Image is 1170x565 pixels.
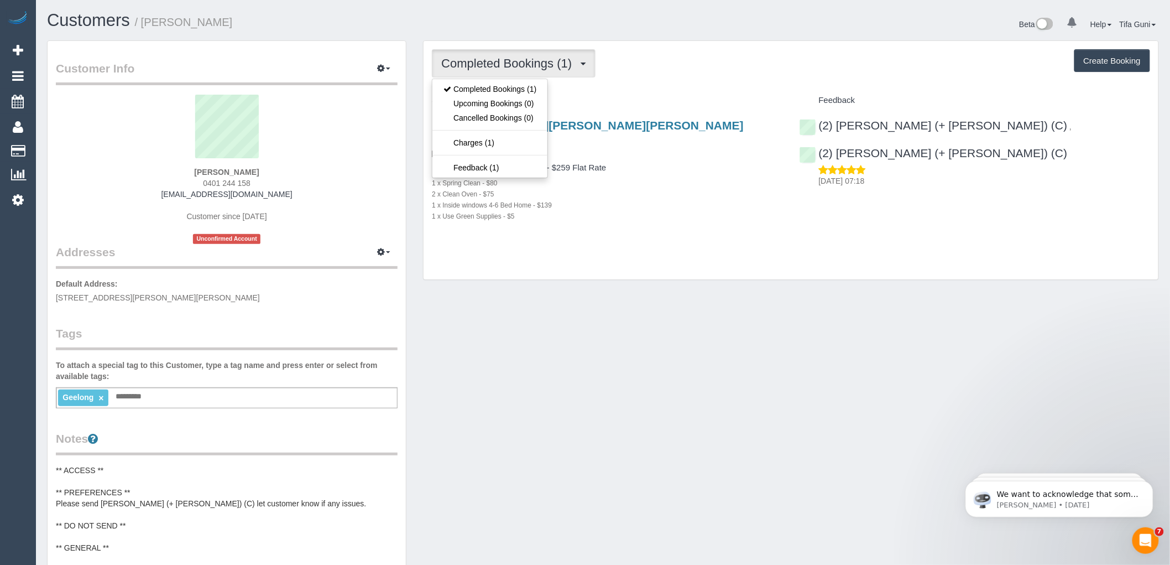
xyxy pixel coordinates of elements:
[56,293,260,302] span: [STREET_ADDRESS][PERSON_NAME][PERSON_NAME]
[161,190,292,199] a: [EMAIL_ADDRESS][DOMAIN_NAME]
[1090,20,1112,29] a: Help
[194,168,259,177] strong: [PERSON_NAME]
[432,148,782,159] p: One Time Cleaning
[432,82,547,96] a: Completed Bookings (1)
[187,212,267,221] span: Customer since [DATE]
[56,60,398,85] legend: Customer Info
[432,163,782,173] h4: Four Bedroom Home Cleaning - $259 Flat Rate
[441,56,577,70] span: Completed Bookings (1)
[203,179,250,188] span: 0401 244 158
[432,201,552,209] small: 1 x Inside windows 4-6 Bed Home - $139
[62,393,93,402] span: Geelong
[949,458,1170,535] iframe: Intercom notifications message
[48,32,190,184] span: We want to acknowledge that some users may be experiencing lag or slower performance in our softw...
[432,49,596,77] button: Completed Bookings (1)
[1120,20,1156,29] a: Tifa Guni
[47,11,130,30] a: Customers
[56,431,398,455] legend: Notes
[432,111,547,125] a: Cancelled Bookings (0)
[1074,49,1150,72] button: Create Booking
[1019,20,1053,29] a: Beta
[819,175,1150,186] p: [DATE] 07:18
[48,43,191,53] p: Message from Ellie, sent 2w ago
[135,16,233,28] small: / [PERSON_NAME]
[432,96,547,111] a: Upcoming Bookings (0)
[56,325,398,350] legend: Tags
[432,96,782,105] h4: Service
[800,119,1068,132] a: (2) [PERSON_NAME] (+ [PERSON_NAME]) (C)
[1035,18,1053,32] img: New interface
[800,96,1150,105] h4: Feedback
[1155,527,1164,536] span: 7
[56,360,398,382] label: To attach a special tag to this Customer, type a tag name and press enter or select from availabl...
[432,136,547,150] a: Charges (1)
[98,393,103,403] a: ×
[1069,122,1072,131] span: ,
[7,11,29,27] img: Automaid Logo
[432,190,494,198] small: 2 x Clean Oven - $75
[432,160,547,175] a: Feedback (1)
[432,212,514,220] small: 1 x Use Green Supplies - $5
[193,234,260,243] span: Unconfirmed Account
[1132,527,1159,554] iframe: Intercom live chat
[432,119,744,132] a: [STREET_ADDRESS][PERSON_NAME][PERSON_NAME]
[56,278,118,289] label: Default Address:
[432,179,497,187] small: 1 x Spring Clean - $80
[800,147,1068,159] a: (2) [PERSON_NAME] (+ [PERSON_NAME]) (C)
